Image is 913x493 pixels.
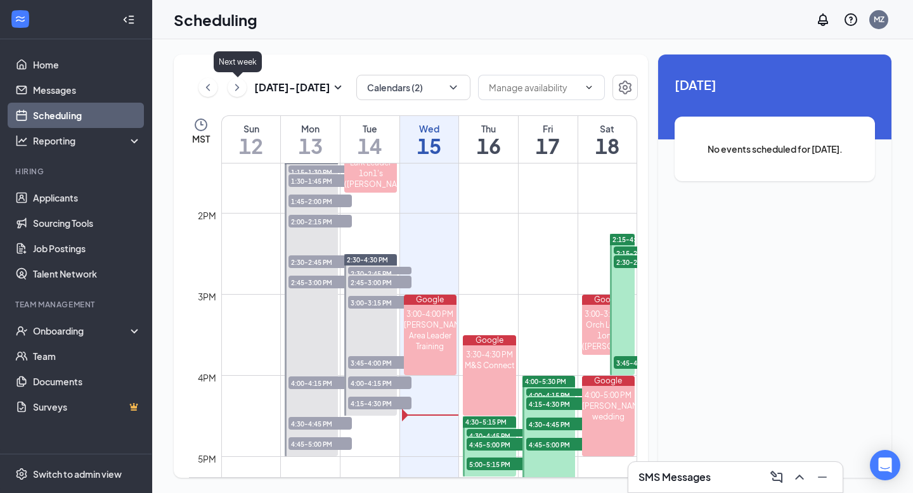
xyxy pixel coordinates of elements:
[519,135,578,157] h1: 17
[288,215,352,227] span: 2:00-2:15 PM
[459,122,518,135] div: Thu
[400,135,459,157] h1: 15
[404,295,456,305] div: Google
[526,438,590,451] span: 4:45-5:00 PM
[202,80,214,95] svg: ChevronLeft
[33,369,141,394] a: Documents
[15,324,28,337] svg: UserCheck
[288,255,352,268] span: 2:30-2:45 PM
[344,157,397,189] div: Lark Leader 1on1's ([PERSON_NAME])
[614,255,677,268] span: 2:30-2:45 PM
[519,116,578,163] a: October 17, 2025
[582,295,635,305] div: Google
[519,122,578,135] div: Fri
[33,261,141,286] a: Talent Network
[281,135,340,157] h1: 13
[526,388,590,401] span: 4:00-4:15 PM
[222,116,280,163] a: October 12, 2025
[463,335,515,345] div: Google
[222,122,280,135] div: Sun
[33,343,141,369] a: Team
[222,135,280,157] h1: 12
[288,165,352,178] span: 1:15-1:30 PM
[578,116,637,163] a: October 18, 2025
[281,122,340,135] div: Mon
[33,185,141,210] a: Applicants
[612,235,654,244] span: 2:15-4:00 PM
[400,116,459,163] a: October 15, 2025
[584,82,594,93] svg: ChevronDown
[195,371,219,385] div: 4pm
[231,80,243,95] svg: ChevronRight
[33,236,141,261] a: Job Postings
[467,438,530,451] span: 4:45-5:00 PM
[288,417,352,430] span: 4:30-4:45 PM
[348,397,411,409] span: 4:15-4:30 PM
[792,470,807,485] svg: ChevronUp
[288,195,352,207] span: 1:45-2:00 PM
[465,418,507,426] span: 4:30-5:15 PM
[463,349,515,360] div: 3:30-4:30 PM
[33,77,141,103] a: Messages
[254,80,330,94] h3: [DATE] - [DATE]
[281,116,340,163] a: October 13, 2025
[582,319,635,352] div: Orch Leader 1on1s ([PERSON_NAME])
[582,309,635,319] div: 3:00-3:45 PM
[356,75,470,100] button: Calendars (2)ChevronDown
[33,52,141,77] a: Home
[340,122,399,135] div: Tue
[582,390,635,400] div: 4:00-5:00 PM
[288,376,352,389] span: 4:00-4:15 PM
[769,470,784,485] svg: ComposeMessage
[870,450,900,480] div: Open Intercom Messenger
[33,134,142,147] div: Reporting
[348,356,411,369] span: 3:45-4:00 PM
[15,166,139,177] div: Hiring
[347,255,388,264] span: 2:30-4:30 PM
[348,267,411,279] span: 2:30-2:45 PM
[815,12,831,27] svg: Notifications
[815,470,830,485] svg: Minimize
[618,80,633,95] svg: Settings
[812,467,832,487] button: Minimize
[578,135,637,157] h1: 18
[767,467,787,487] button: ComposeMessage
[33,468,122,480] div: Switch to admin view
[228,78,247,97] button: ChevronRight
[195,452,219,466] div: 5pm
[400,122,459,135] div: Wed
[526,418,590,430] span: 4:30-4:45 PM
[33,210,141,236] a: Sourcing Tools
[404,309,456,319] div: 3:00-4:00 PM
[447,81,460,94] svg: ChevronDown
[348,276,411,288] span: 2:45-3:00 PM
[789,467,810,487] button: ChevronUp
[614,356,677,369] span: 3:45-4:00 PM
[33,324,131,337] div: Onboarding
[192,132,210,145] span: MST
[612,75,638,100] button: Settings
[174,9,257,30] h1: Scheduling
[198,78,217,97] button: ChevronLeft
[525,377,566,386] span: 4:00-5:30 PM
[675,75,875,94] span: [DATE]
[526,397,590,410] span: 4:15-4:30 PM
[582,376,635,386] div: Google
[15,299,139,310] div: Team Management
[459,135,518,157] h1: 16
[340,135,399,157] h1: 14
[404,319,456,352] div: [PERSON_NAME] Area Leader Training
[578,122,637,135] div: Sat
[463,360,515,371] div: M&S Connect
[459,116,518,163] a: October 16, 2025
[638,470,711,484] h3: SMS Messages
[843,12,858,27] svg: QuestionInfo
[33,103,141,128] a: Scheduling
[874,14,884,25] div: MZ
[195,290,219,304] div: 3pm
[33,394,141,419] a: SurveysCrown
[288,174,352,187] span: 1:30-1:45 PM
[193,117,209,132] svg: Clock
[15,468,28,480] svg: Settings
